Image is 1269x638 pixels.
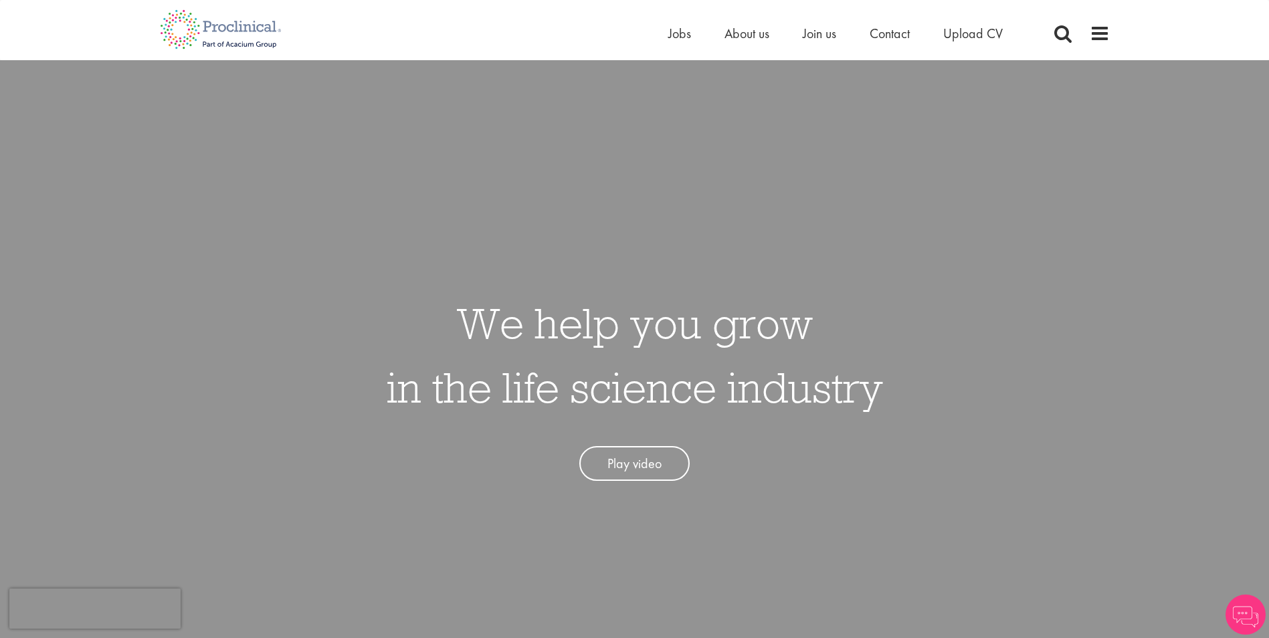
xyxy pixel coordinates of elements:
a: Upload CV [943,25,1003,42]
a: Jobs [668,25,691,42]
img: Chatbot [1226,595,1266,635]
a: About us [724,25,769,42]
h1: We help you grow in the life science industry [387,291,883,419]
a: Join us [803,25,836,42]
a: Contact [870,25,910,42]
a: Play video [579,446,690,482]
